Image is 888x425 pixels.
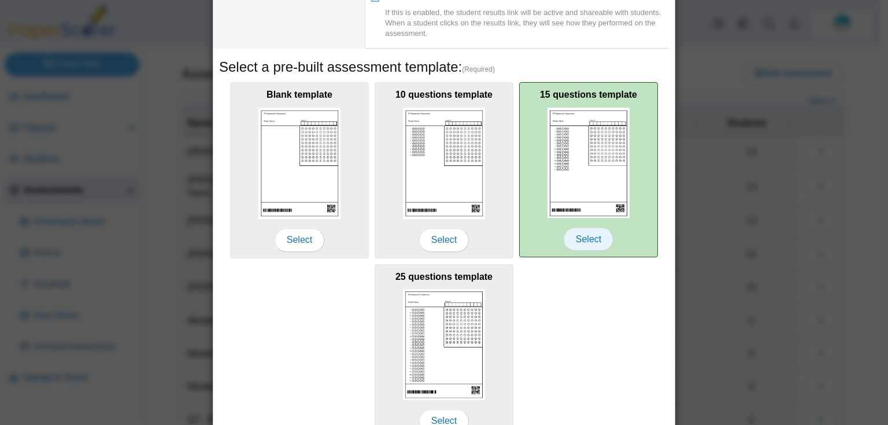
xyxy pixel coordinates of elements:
b: 15 questions template [540,90,637,99]
div: If this is enabled, the student results link will be active and shareable with students. When a s... [385,8,669,39]
b: Blank template [267,90,332,99]
b: 10 questions template [395,90,493,99]
img: scan_sheet_15_questions.png [547,108,630,219]
span: Select [275,228,324,252]
h5: Select a pre-built assessment template: [219,57,669,77]
img: scan_sheet_10_questions.png [403,108,485,219]
img: scan_sheet_blank.png [258,108,341,219]
span: Select [564,228,613,251]
span: Select [419,228,469,252]
img: scan_sheet_25_questions.png [403,289,485,400]
span: (Required) [462,65,495,75]
b: 25 questions template [395,272,493,282]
